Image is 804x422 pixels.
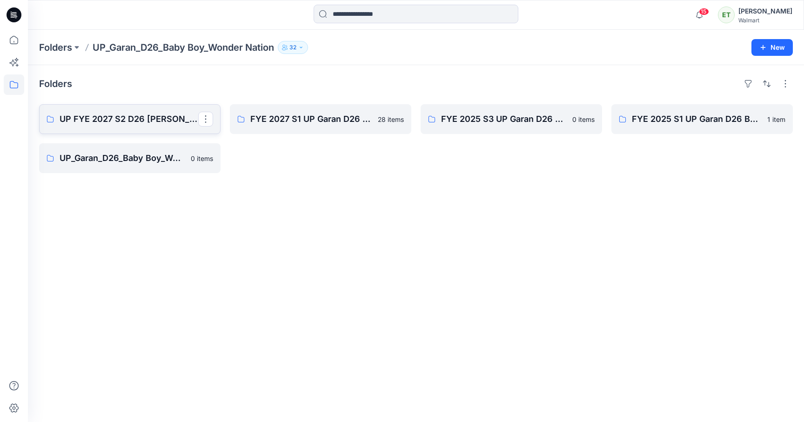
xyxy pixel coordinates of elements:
[767,114,785,124] p: 1 item
[39,143,221,173] a: UP_Garan_D26_Baby Boy_Wonder Nation Board0 items
[378,114,404,124] p: 28 items
[39,104,221,134] a: UP FYE 2027 S2 D26 [PERSON_NAME]
[738,6,792,17] div: [PERSON_NAME]
[421,104,602,134] a: FYE 2025 S3 UP Garan D26 Baby Boy0 items
[699,8,709,15] span: 15
[39,41,72,54] a: Folders
[632,113,762,126] p: FYE 2025 S1 UP Garan D26 Baby Boy
[60,152,185,165] p: UP_Garan_D26_Baby Boy_Wonder Nation Board
[751,39,793,56] button: New
[230,104,411,134] a: FYE 2027 S1 UP Garan D26 Baby Boy28 items
[611,104,793,134] a: FYE 2025 S1 UP Garan D26 Baby Boy1 item
[441,113,567,126] p: FYE 2025 S3 UP Garan D26 Baby Boy
[93,41,274,54] p: UP_Garan_D26_Baby Boy_Wonder Nation
[39,78,72,89] h4: Folders
[191,154,213,163] p: 0 items
[60,113,198,126] p: UP FYE 2027 S2 D26 [PERSON_NAME]
[718,7,735,23] div: ET
[250,113,372,126] p: FYE 2027 S1 UP Garan D26 Baby Boy
[289,42,296,53] p: 32
[278,41,308,54] button: 32
[738,17,792,24] div: Walmart
[572,114,595,124] p: 0 items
